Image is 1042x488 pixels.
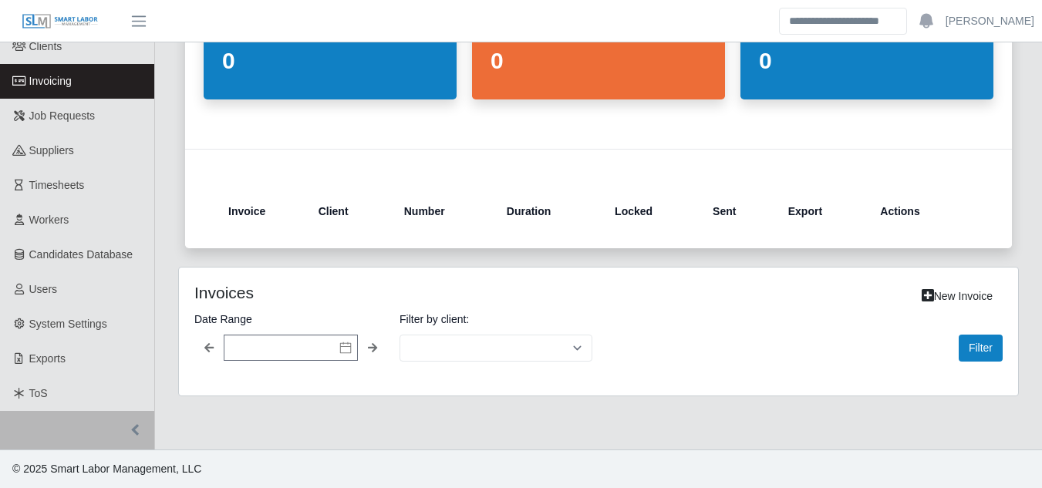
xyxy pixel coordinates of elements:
[29,144,74,156] span: Suppliers
[491,47,706,75] dd: 0
[776,193,868,230] th: Export
[29,40,62,52] span: Clients
[779,8,907,35] input: Search
[29,179,85,191] span: Timesheets
[959,335,1003,362] button: Filter
[29,352,66,365] span: Exports
[194,310,387,328] label: Date Range
[868,193,969,230] th: Actions
[12,463,201,475] span: © 2025 Smart Labor Management, LLC
[602,193,700,230] th: Locked
[29,109,96,122] span: Job Requests
[22,13,99,30] img: SLM Logo
[29,214,69,226] span: Workers
[946,13,1034,29] a: [PERSON_NAME]
[29,248,133,261] span: Candidates Database
[494,193,602,230] th: Duration
[228,193,306,230] th: Invoice
[222,47,438,75] dd: 0
[400,310,592,328] label: Filter by client:
[306,193,392,230] th: Client
[392,193,494,230] th: Number
[194,283,518,302] h4: Invoices
[759,47,975,75] dd: 0
[29,318,107,330] span: System Settings
[29,387,48,399] span: ToS
[29,75,72,87] span: Invoicing
[700,193,776,230] th: Sent
[29,283,58,295] span: Users
[912,283,1003,310] a: New Invoice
